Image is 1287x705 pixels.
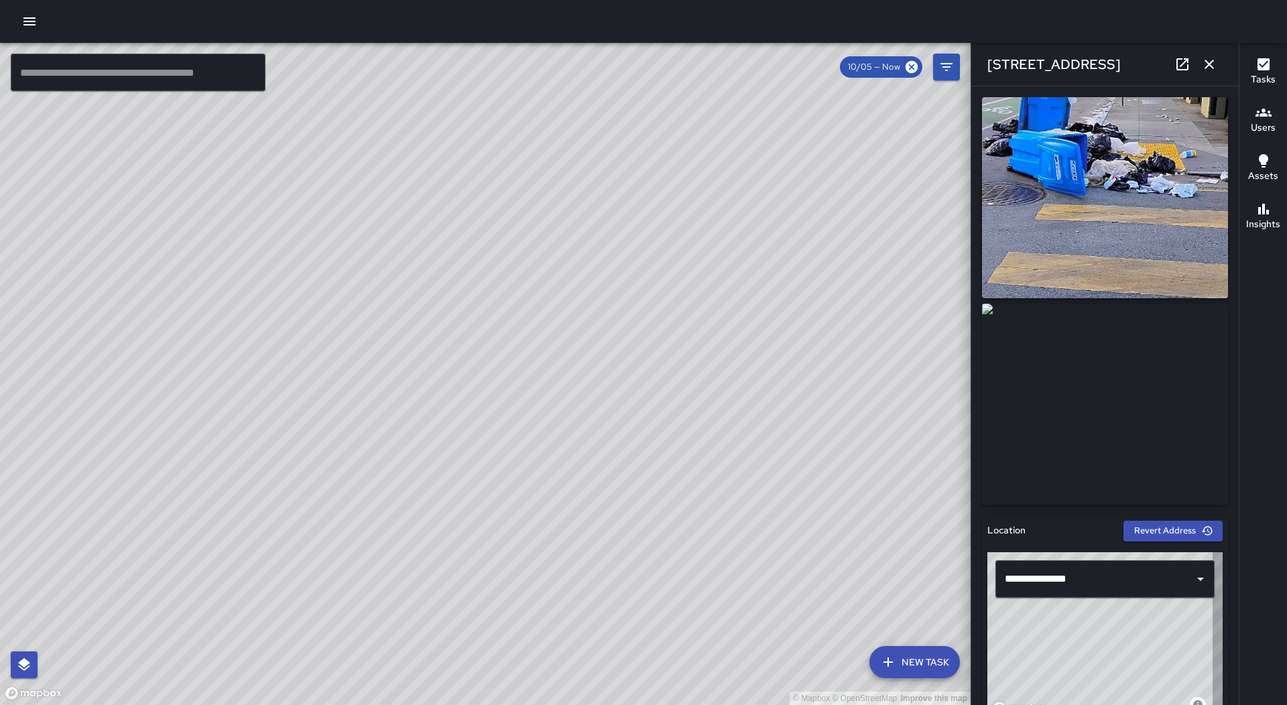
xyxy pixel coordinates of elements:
[982,97,1228,298] img: request_images%2F25f34205-d689-4119-b088-6360070b43c8
[1239,145,1287,193] button: Assets
[1239,48,1287,97] button: Tasks
[1239,193,1287,241] button: Insights
[933,54,960,80] button: Filters
[1239,97,1287,145] button: Users
[987,54,1121,75] h6: [STREET_ADDRESS]
[982,304,1228,505] img: request_images%2F9cac1110-a224-11f0-ab3f-dd504088fae1
[987,523,1026,538] h6: Location
[1248,169,1278,184] h6: Assets
[840,60,908,74] span: 10/05 — Now
[1123,521,1223,541] button: Revert Address
[1251,72,1276,87] h6: Tasks
[1251,121,1276,135] h6: Users
[840,56,922,78] div: 10/05 — Now
[1191,570,1210,588] button: Open
[1246,217,1280,232] h6: Insights
[869,646,960,678] button: New Task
